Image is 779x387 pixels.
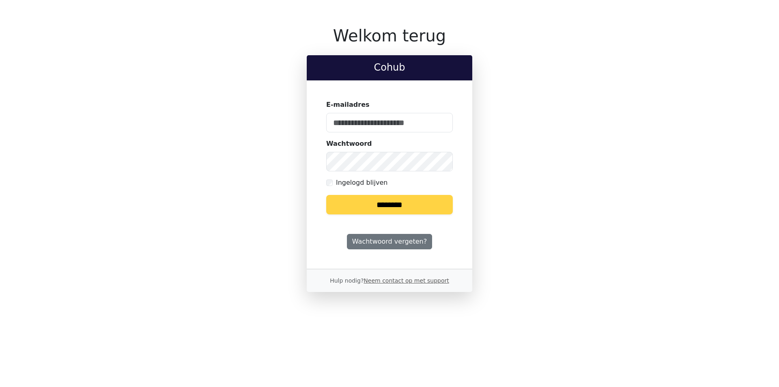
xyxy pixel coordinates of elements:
[364,277,449,284] a: Neem contact op met support
[326,100,370,110] label: E-mailadres
[347,234,432,249] a: Wachtwoord vergeten?
[313,62,466,74] h2: Cohub
[330,277,449,284] small: Hulp nodig?
[326,139,372,149] label: Wachtwoord
[336,178,387,188] label: Ingelogd blijven
[307,26,472,45] h1: Welkom terug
